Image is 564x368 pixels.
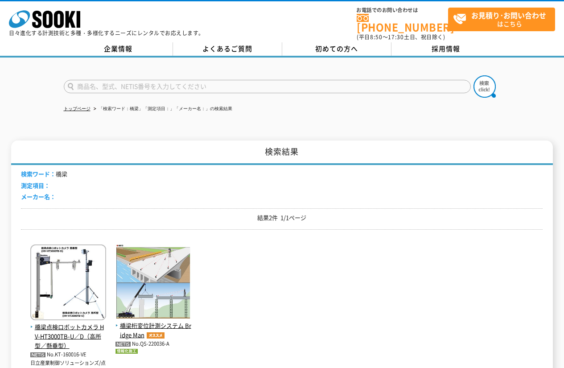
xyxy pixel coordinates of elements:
img: 橋梁桁変位計測システム Bridge Man [115,244,191,321]
a: 採用情報 [391,42,501,56]
a: トップページ [64,106,91,111]
span: 初めての方へ [315,44,358,54]
a: 橋梁点検ロボットカメラ HV-HT3000TB-U／D（高所型／懸垂型） [30,313,106,350]
span: 17:30 [388,33,404,41]
h1: 検索結果 [11,141,552,165]
span: 8:50 [370,33,383,41]
span: (平日 ～ 土日、祝日除く) [357,33,445,41]
input: 商品名、型式、NETIS番号を入力してください [64,80,471,93]
p: No.QS-220036-A [115,339,191,349]
span: 検索ワード： [21,170,56,178]
p: 日々進化する計測技術と多種・多様化するニーズにレンタルでお応えします。 [9,30,204,36]
li: 橋梁 [21,170,67,179]
p: No.KT-160016-VE [30,350,106,360]
a: 企業情報 [64,42,173,56]
span: 測定項目： [21,181,50,190]
span: 橋梁点検ロボットカメラ HV-HT3000TB-U／D（高所型／懸垂型） [30,323,106,350]
p: 結果2件 1/1ページ [21,213,543,223]
a: 橋梁桁変位計測システム Bridge Manオススメ [115,312,191,339]
img: HV-HT3000TB-U／D（高所型／懸垂型） [30,244,106,323]
a: よくあるご質問 [173,42,282,56]
img: 情報化施工 [115,349,138,354]
a: [PHONE_NUMBER] [357,14,448,32]
a: 初めての方へ [282,42,391,56]
li: 「検索ワード：橋梁」「測定項目：」「メーカー名：」の検索結果 [92,104,232,114]
span: メーカー名： [21,192,56,201]
span: お電話でのお問い合わせは [357,8,448,13]
span: 橋梁桁変位計測システム Bridge Man [115,321,191,340]
img: オススメ [144,332,167,339]
strong: お見積り･お問い合わせ [471,10,546,21]
span: はこちら [453,8,555,30]
a: お見積り･お問い合わせはこちら [448,8,555,31]
img: btn_search.png [473,75,496,98]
